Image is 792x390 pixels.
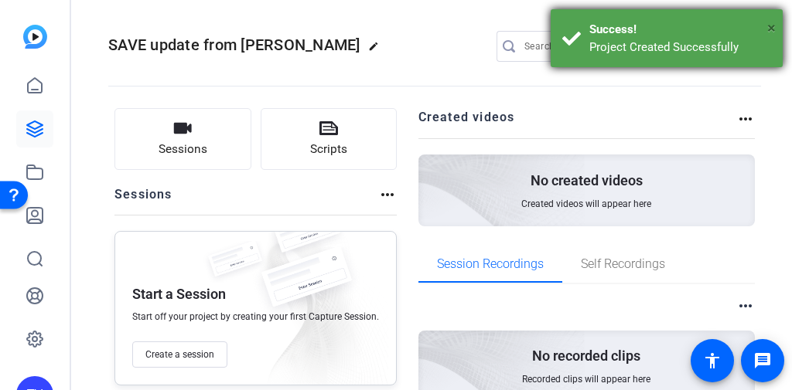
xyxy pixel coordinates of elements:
mat-icon: more_horiz [736,110,755,128]
input: Search [524,37,664,56]
span: Sessions [159,141,207,158]
span: Created videos will appear here [521,198,651,210]
img: fake-session.png [200,241,270,287]
span: × [767,19,776,37]
span: Session Recordings [437,258,544,270]
p: No recorded clips [532,347,640,365]
div: Project Created Successfully [589,39,771,56]
button: Create a session [132,341,227,368]
mat-icon: more_horiz [736,297,755,315]
p: No created videos [531,171,643,190]
span: Start off your project by creating your first Capture Session. [132,310,379,323]
span: Scripts [310,141,347,158]
span: SAVE update from [PERSON_NAME] [108,36,360,54]
button: Sessions [114,108,251,170]
div: Success! [589,21,771,39]
mat-icon: more_horiz [378,185,397,204]
h2: Sessions [114,185,172,215]
img: fake-session.png [264,209,349,265]
h2: Created videos [418,108,737,138]
span: Create a session [145,348,214,361]
mat-icon: edit [368,41,387,59]
img: fake-session.png [248,247,364,324]
mat-icon: accessibility [703,351,722,370]
img: blue-gradient.svg [23,25,47,49]
mat-icon: message [753,351,772,370]
span: Recorded clips will appear here [522,373,650,385]
p: Start a Session [132,285,226,304]
button: Scripts [261,108,398,170]
span: Self Recordings [581,258,665,270]
button: Close [767,16,776,39]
